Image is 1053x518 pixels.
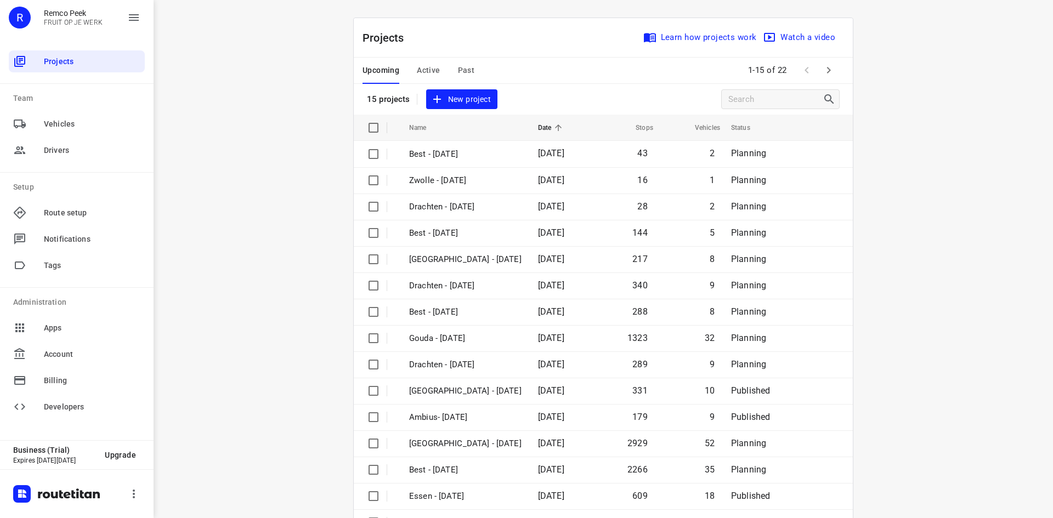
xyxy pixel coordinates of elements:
span: Previous Page [796,59,818,81]
div: Route setup [9,202,145,224]
span: Vehicles [681,121,720,134]
p: Expires [DATE][DATE] [13,457,96,464]
span: [DATE] [538,464,564,475]
p: Ambius- Monday [409,411,522,424]
p: Business (Trial) [13,446,96,454]
span: Active [417,64,440,77]
span: Planning [731,148,766,158]
p: Best - Tuesday [409,306,522,318]
p: Zwolle - Monday [409,437,522,450]
span: 1-15 of 22 [744,59,791,82]
div: Apps [9,317,145,339]
span: Account [44,349,140,360]
div: Projects [9,50,145,72]
p: Best - [DATE] [409,227,522,240]
span: Published [731,491,771,501]
span: Upgrade [105,451,136,459]
span: [DATE] [538,491,564,501]
p: Zwolle - Thursday [409,253,522,266]
span: 289 [632,359,648,369]
p: Best - Monday [409,464,522,476]
div: Developers [9,396,145,418]
p: Drachten - [DATE] [409,201,522,213]
p: Administration [13,297,145,308]
span: 32 [705,333,715,343]
span: 144 [632,227,648,238]
p: 15 projects [367,94,410,104]
span: 28 [637,201,647,212]
p: Gouda - [DATE] [409,332,522,345]
p: Zwolle - [DATE] [409,174,522,187]
button: New project [426,89,497,110]
p: Drachten - Wednesday [409,280,522,292]
p: Team [13,93,145,104]
span: 5 [710,227,715,238]
p: Best - [DATE] [409,148,522,161]
span: Planning [731,280,766,291]
span: New project [433,93,491,106]
span: Date [538,121,566,134]
span: 10 [705,385,715,396]
span: Next Page [818,59,840,81]
div: Drivers [9,139,145,161]
span: Past [458,64,475,77]
div: R [9,7,31,29]
span: 2 [710,201,715,212]
span: 340 [632,280,648,291]
div: Account [9,343,145,365]
span: 2929 [627,438,648,448]
span: [DATE] [538,333,564,343]
span: 9 [710,359,715,369]
span: Developers [44,401,140,413]
span: [DATE] [538,438,564,448]
span: [DATE] [538,148,564,158]
div: Tags [9,254,145,276]
span: 16 [637,175,647,185]
span: Published [731,385,771,396]
p: Remco Peek [44,9,103,18]
span: 217 [632,254,648,264]
span: Notifications [44,234,140,245]
p: Antwerpen - Monday [409,385,522,397]
span: Tags [44,260,140,271]
span: 2266 [627,464,648,475]
span: [DATE] [538,359,564,369]
span: Drivers [44,145,140,156]
div: Billing [9,369,145,391]
div: Search [823,93,839,106]
span: 9 [710,412,715,422]
span: 288 [632,306,648,317]
span: Published [731,412,771,422]
div: Vehicles [9,113,145,135]
span: [DATE] [538,254,564,264]
span: Route setup [44,207,140,219]
span: 8 [710,254,715,264]
span: Billing [44,375,140,386]
span: 179 [632,412,648,422]
span: 1323 [627,333,648,343]
span: Vehicles [44,118,140,130]
span: Planning [731,175,766,185]
span: Stops [621,121,653,134]
span: Name [409,121,441,134]
span: Planning [731,464,766,475]
span: [DATE] [538,385,564,396]
span: Planning [731,359,766,369]
input: Search projects [728,91,823,108]
span: 2 [710,148,715,158]
p: Projects [363,30,413,46]
span: [DATE] [538,280,564,291]
span: 43 [637,148,647,158]
span: 9 [710,280,715,291]
span: Planning [731,333,766,343]
span: Apps [44,322,140,334]
span: [DATE] [538,227,564,238]
span: Planning [731,254,766,264]
span: Planning [731,306,766,317]
span: Planning [731,227,766,238]
span: 18 [705,491,715,501]
span: Planning [731,201,766,212]
span: [DATE] [538,175,564,185]
button: Upgrade [96,445,145,465]
span: 609 [632,491,648,501]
